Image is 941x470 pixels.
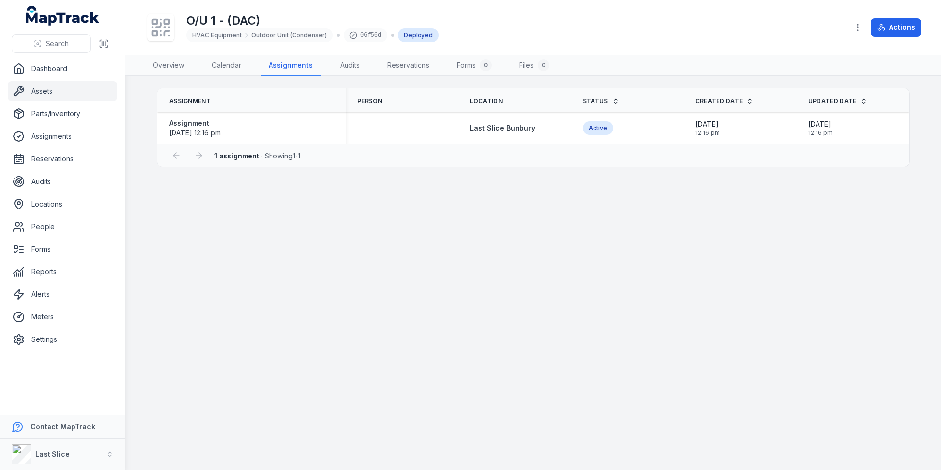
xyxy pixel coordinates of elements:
[511,55,557,76] a: Files0
[808,119,833,129] span: [DATE]
[8,81,117,101] a: Assets
[470,123,535,133] a: Last Slice Bunbury
[695,129,720,137] span: 12:16 pm
[480,59,492,71] div: 0
[808,129,833,137] span: 12:16 pm
[35,450,70,458] strong: Last Slice
[695,119,720,129] span: [DATE]
[8,194,117,214] a: Locations
[695,97,754,105] a: Created Date
[8,239,117,259] a: Forms
[8,172,117,191] a: Audits
[8,285,117,304] a: Alerts
[583,97,619,105] a: Status
[12,34,91,53] button: Search
[251,31,327,39] span: Outdoor Unit (Condenser)
[169,118,221,138] a: Assignment[DATE] 12:16 pm
[8,104,117,124] a: Parts/Inventory
[26,6,99,26] a: MapTrack
[398,28,439,42] div: Deployed
[332,55,368,76] a: Audits
[538,59,549,71] div: 0
[169,97,211,105] span: Assignment
[8,217,117,236] a: People
[470,97,503,105] span: Location
[808,97,867,105] a: Updated Date
[261,55,321,76] a: Assignments
[808,97,857,105] span: Updated Date
[204,55,249,76] a: Calendar
[169,129,221,137] time: 10/10/2025, 12:16:42 pm
[8,330,117,349] a: Settings
[46,39,69,49] span: Search
[169,129,221,137] span: [DATE] 12:16 pm
[583,97,608,105] span: Status
[344,28,387,42] div: 06f56d
[808,119,833,137] time: 10/10/2025, 12:16:42 pm
[8,59,117,78] a: Dashboard
[214,152,259,160] strong: 1 assignment
[186,13,439,28] h1: O/U 1 - (DAC)
[583,121,613,135] div: Active
[214,152,300,160] span: · Showing 1 - 1
[357,97,383,105] span: Person
[192,31,242,39] span: HVAC Equipment
[695,97,743,105] span: Created Date
[470,124,535,132] span: Last Slice Bunbury
[8,307,117,327] a: Meters
[379,55,437,76] a: Reservations
[8,262,117,282] a: Reports
[695,119,720,137] time: 10/10/2025, 12:16:42 pm
[8,127,117,146] a: Assignments
[871,18,921,37] button: Actions
[169,118,221,128] strong: Assignment
[145,55,192,76] a: Overview
[449,55,499,76] a: Forms0
[30,422,95,431] strong: Contact MapTrack
[8,149,117,169] a: Reservations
